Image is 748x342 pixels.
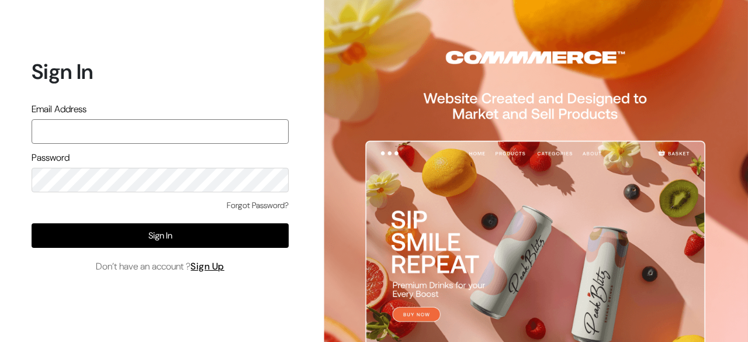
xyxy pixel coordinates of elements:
a: Forgot Password? [227,199,289,212]
label: Password [32,151,70,165]
label: Email Address [32,102,86,116]
button: Sign In [32,223,289,248]
h1: Sign In [32,59,289,84]
a: Sign Up [191,260,224,272]
span: Don’t have an account ? [96,260,224,274]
